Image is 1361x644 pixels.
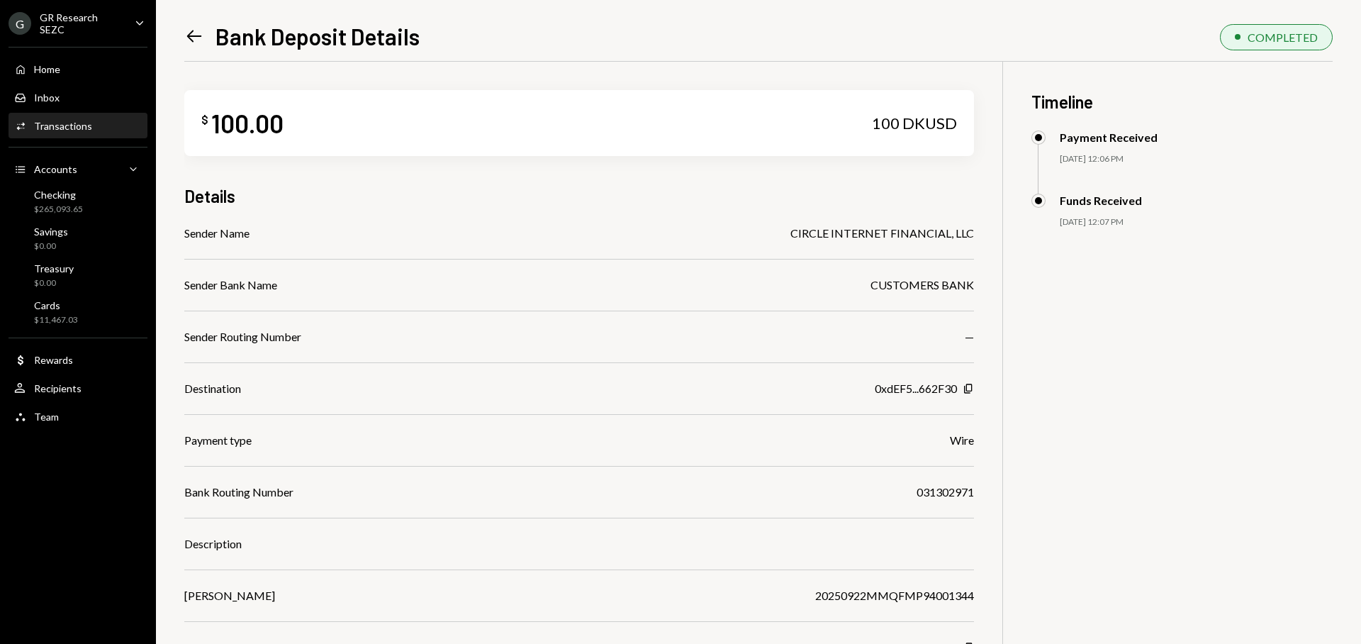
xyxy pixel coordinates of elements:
[9,12,31,35] div: G
[184,277,277,294] div: Sender Bank Name
[917,484,974,501] div: 031302971
[9,295,147,329] a: Cards$11,467.03
[34,277,74,289] div: $0.00
[184,380,241,397] div: Destination
[9,258,147,292] a: Treasury$0.00
[9,113,147,138] a: Transactions
[184,432,252,449] div: Payment type
[34,226,68,238] div: Savings
[215,22,420,50] h1: Bank Deposit Details
[875,380,957,397] div: 0xdEF5...662F30
[9,56,147,82] a: Home
[184,587,275,604] div: [PERSON_NAME]
[950,432,974,449] div: Wire
[9,184,147,218] a: Checking$265,093.65
[184,184,235,208] h3: Details
[1060,194,1142,207] div: Funds Received
[34,63,60,75] div: Home
[34,91,60,104] div: Inbox
[1060,216,1333,228] div: [DATE] 12:07 PM
[34,163,77,175] div: Accounts
[34,354,73,366] div: Rewards
[1060,131,1158,144] div: Payment Received
[184,484,293,501] div: Bank Routing Number
[184,535,242,553] div: Description
[9,221,147,255] a: Savings$0.00
[34,262,74,274] div: Treasury
[1031,90,1333,113] h3: Timeline
[872,113,957,133] div: 100 DKUSD
[965,328,974,345] div: —
[34,411,59,423] div: Team
[184,328,301,345] div: Sender Routing Number
[1060,153,1333,165] div: [DATE] 12:06 PM
[201,113,208,127] div: $
[1248,30,1318,44] div: COMPLETED
[40,11,123,35] div: GR Research SEZC
[34,120,92,132] div: Transactions
[815,587,974,604] div: 20250922MMQFMP94001344
[9,156,147,182] a: Accounts
[34,314,78,326] div: $11,467.03
[9,375,147,401] a: Recipients
[211,107,284,139] div: 100.00
[34,204,83,216] div: $265,093.65
[870,277,974,294] div: CUSTOMERS BANK
[9,84,147,110] a: Inbox
[790,225,974,242] div: CIRCLE INTERNET FINANCIAL, LLC
[184,225,250,242] div: Sender Name
[34,382,82,394] div: Recipients
[34,240,68,252] div: $0.00
[9,404,147,429] a: Team
[34,299,78,311] div: Cards
[9,347,147,372] a: Rewards
[34,189,83,201] div: Checking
